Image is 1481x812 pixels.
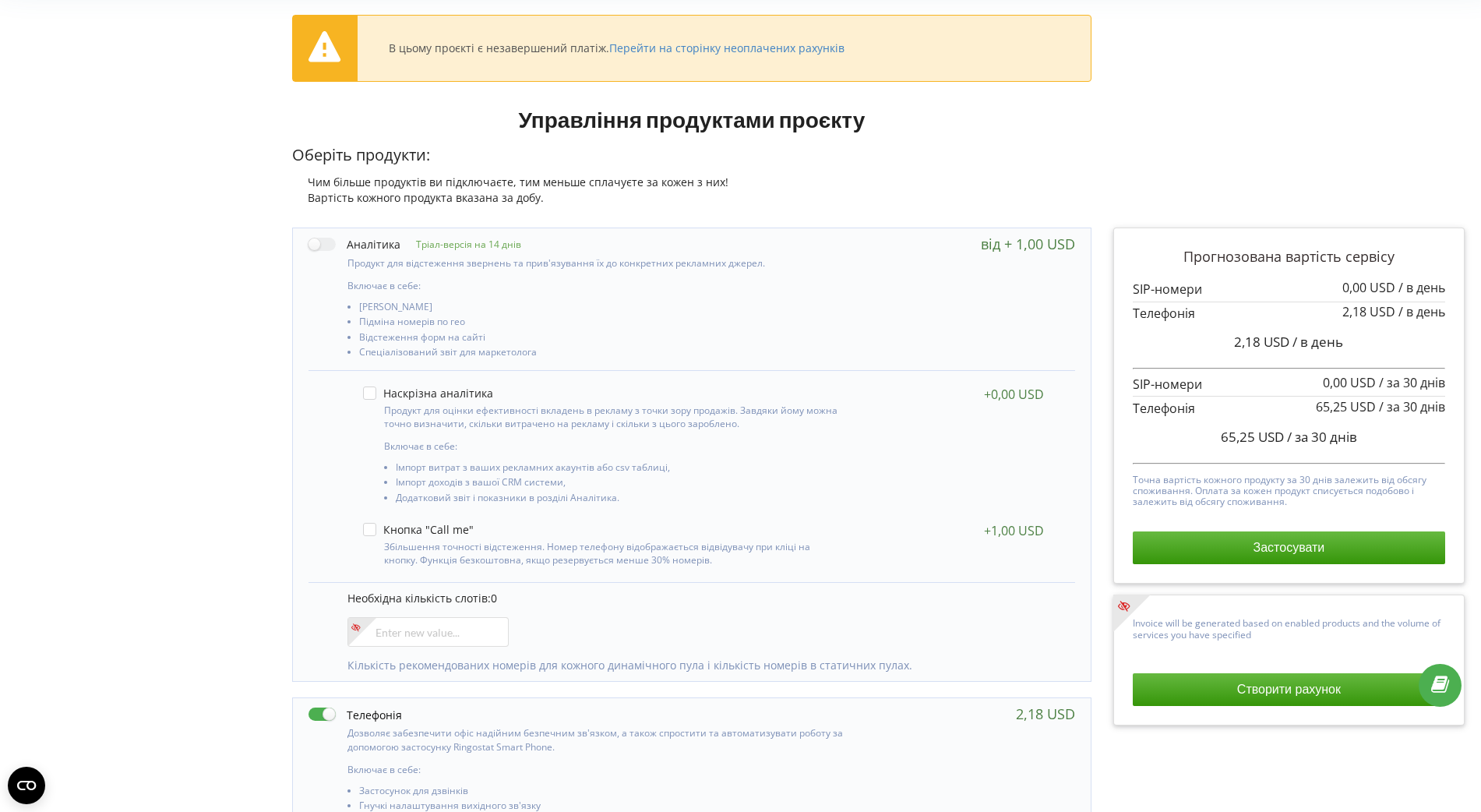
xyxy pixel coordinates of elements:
span: / в день [1292,333,1343,351]
span: / за 30 днів [1287,428,1357,446]
span: / за 30 днів [1379,398,1445,415]
p: Включає в себе: [347,763,845,776]
div: від + 1,00 USD [981,236,1075,252]
span: 0 [491,591,497,605]
label: Телефонія [309,706,402,722]
button: Open CMP widget [8,767,45,804]
p: Телефонія [1133,305,1445,323]
li: Імпорт доходів з вашої CRM системи, [396,477,840,492]
button: Застосувати [1133,531,1445,564]
p: Дозволяє забезпечити офіс надійним безпечним зв'язком, а також спростити та автоматизувати роботу... [347,726,845,753]
p: Кількість рекомендованих номерів для кожного динамічного пула і кількість номерів в статичних пулах. [347,658,1060,673]
p: Invoice will be generated based on enabled products and the volume of services you have specified [1133,614,1445,641]
li: Додатковий звіт і показники в розділі Аналітика. [396,492,840,507]
p: Телефонія [1133,400,1445,418]
p: Тріал-версія на 14 днів [400,238,521,251]
p: SIP-номери [1133,376,1445,394]
p: Включає в себе: [347,279,845,292]
li: Відстеження форм на сайті [359,332,845,347]
span: / за 30 днів [1379,374,1445,391]
li: Застосунок для дзвінків [359,786,845,800]
span: 0,00 USD [1342,279,1395,296]
div: 2,18 USD [1016,706,1075,722]
div: В цьому проєкті є незавершений платіж. [389,41,845,55]
span: 2,18 USD [1234,333,1289,351]
p: Включає в себе: [384,440,840,453]
h1: Управління продуктами проєкту [292,105,1091,133]
li: Спеціалізований звіт для маркетолога [359,347,845,362]
p: Прогнозована вартість сервісу [1133,247,1445,267]
p: Збільшення точності відстеження. Номер телефону відображається відвідувачу при кліці на кнопку. Ф... [384,540,840,567]
p: Продукт для відстеження звернень та прив'язування їх до конкретних рекламних джерел. [347,256,845,270]
p: Оберіть продукти: [292,144,1091,167]
li: [PERSON_NAME] [359,302,845,316]
p: Необхідна кількість слотів: [347,591,1060,606]
span: 65,25 USD [1221,428,1284,446]
label: Наскрізна аналітика [363,387,493,400]
p: Точна вартість кожного продукту за 30 днів залежить від обсягу споживання. Оплата за кожен продук... [1133,471,1445,508]
span: 65,25 USD [1316,398,1376,415]
span: 2,18 USD [1342,303,1395,320]
div: +1,00 USD [984,523,1044,538]
a: Перейти на сторінку неоплачених рахунків [609,41,845,55]
div: Вартість кожного продукта вказана за добу. [292,190,1091,206]
div: +0,00 USD [984,387,1044,402]
span: 0,00 USD [1323,374,1376,391]
input: Enter new value... [347,617,509,647]
button: Створити рахунок [1133,673,1445,706]
label: Кнопка "Call me" [363,523,474,536]
label: Аналітика [309,236,400,252]
p: Продукт для оцінки ефективності вкладень в рекламу з точки зору продажів. Завдяки йому можна точн... [384,404,840,430]
span: / в день [1398,303,1445,320]
span: / в день [1398,279,1445,296]
li: Підміна номерів по гео [359,316,845,331]
p: SIP-номери [1133,281,1445,298]
li: Імпорт витрат з ваших рекламних акаунтів або csv таблиці, [396,462,840,477]
div: Чим більше продуктів ви підключаєте, тим меньше сплачуєте за кожен з них! [292,175,1091,190]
